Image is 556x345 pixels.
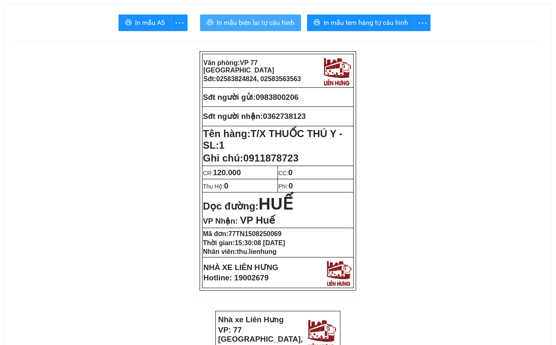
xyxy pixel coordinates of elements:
[171,14,188,31] button: more
[314,19,320,27] span: printer
[200,14,301,31] button: printerIn mẫu biên lai tự cấu hình
[216,75,301,82] span: 02583824824, 02583563563
[203,263,278,272] strong: NHÀ XE LIÊN HƯNG
[203,112,263,121] strong: Sđt người nhận:
[324,258,353,287] img: logo
[135,17,165,28] span: In mẫu A5
[203,152,299,164] span: Ghi chú:
[203,170,241,176] span: CR:
[203,239,285,246] strong: Thời gian:
[172,18,187,28] span: more
[235,239,285,246] span: 15:30:08 [DATE]
[213,168,241,177] span: 120.000
[324,17,408,28] span: In mẫu tem hàng tự cấu hình
[237,248,277,255] span: thu.lienhung
[125,19,132,27] span: printer
[256,93,299,101] span: 0983800206
[118,14,172,31] button: printerIn mẫu A5
[243,152,298,164] span: 0911878723
[203,59,274,74] strong: Văn phòng:
[278,183,293,190] span: Phí:
[240,215,275,226] span: VP Huế
[203,183,228,190] span: Thu Hộ:
[203,273,269,282] strong: Hotline: 19002679
[278,170,293,176] span: CC:
[203,217,238,225] span: VP Nhận:
[229,230,282,237] span: 77TN1508250069
[203,230,282,237] strong: Mã đơn:
[288,168,293,177] span: 0
[219,140,225,151] span: 1
[203,200,293,212] strong: Dọc đường:
[203,248,277,255] strong: Nhân viên:
[263,112,306,121] span: 0362738123
[224,181,228,190] span: 0
[218,315,284,324] strong: Nhà xe Liên Hưng
[203,59,274,74] span: VP 77 [GEOGRAPHIC_DATA]
[289,181,293,190] span: 0
[321,55,353,87] img: logo
[415,18,430,28] span: more
[203,128,343,151] span: T/X THUỐC THÚ Y - SL:
[414,14,431,31] button: more
[217,17,295,28] span: In mẫu biên lai tự cấu hình
[207,19,213,27] span: printer
[203,93,256,101] strong: Sđt người gửi:
[203,75,301,82] strong: Sđt:
[203,128,343,151] strong: Tên hàng:
[307,14,415,31] button: printerIn mẫu tem hàng tự cấu hình
[259,195,293,213] span: HUẾ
